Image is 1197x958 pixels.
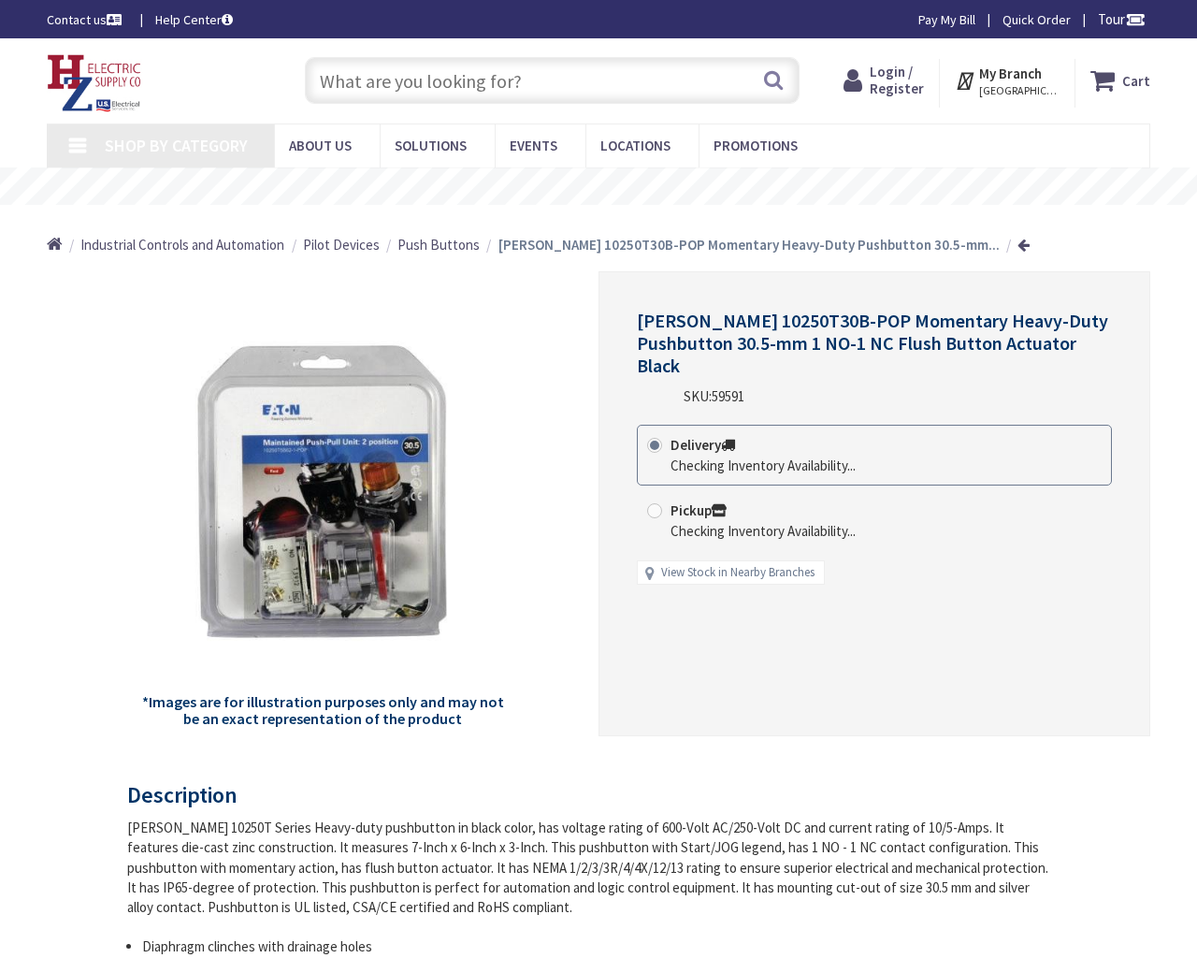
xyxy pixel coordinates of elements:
[47,54,142,112] img: HZ Electric Supply
[449,177,781,197] rs-layer: Free Same Day Pickup at 8 Locations
[684,386,744,406] div: SKU:
[671,521,856,541] div: Checking Inventory Availability...
[712,387,744,405] span: 59591
[661,564,815,582] a: View Stock in Nearby Branches
[1090,64,1150,97] a: Cart
[155,10,233,29] a: Help Center
[870,63,924,97] span: Login / Register
[289,137,352,154] span: About Us
[955,64,1059,97] div: My Branch [GEOGRAPHIC_DATA], [GEOGRAPHIC_DATA]
[105,135,248,156] span: Shop By Category
[671,501,727,519] strong: Pickup
[714,137,798,154] span: Promotions
[397,236,480,254] span: Push Buttons
[979,83,1059,98] span: [GEOGRAPHIC_DATA], [GEOGRAPHIC_DATA]
[136,304,511,679] img: Eaton 10250T30B-POP Momentary Heavy-Duty Pushbutton 30.5-mm 1 NO-1 NC Flush Button Actuator Black
[1098,10,1146,28] span: Tour
[600,137,671,154] span: Locations
[127,783,1056,807] h3: Description
[47,10,125,29] a: Contact us
[498,236,1000,254] strong: [PERSON_NAME] 10250T30B-POP Momentary Heavy-Duty Pushbutton 30.5-mm...
[303,235,380,254] a: Pilot Devices
[510,137,557,154] span: Events
[142,936,1056,956] li: Diaphragm clinches with drainage holes
[397,235,480,254] a: Push Buttons
[671,436,735,454] strong: Delivery
[303,236,380,254] span: Pilot Devices
[1002,10,1071,29] a: Quick Order
[127,818,1056,918] div: [PERSON_NAME] 10250T Series Heavy-duty pushbutton in black color, has voltage rating of 600-Volt ...
[1122,64,1150,97] strong: Cart
[844,64,924,97] a: Login / Register
[918,10,975,29] a: Pay My Bill
[979,65,1042,82] strong: My Branch
[305,57,800,104] input: What are you looking for?
[671,456,856,475] div: Checking Inventory Availability...
[395,137,467,154] span: Solutions
[80,236,284,254] span: Industrial Controls and Automation
[637,309,1108,377] span: [PERSON_NAME] 10250T30B-POP Momentary Heavy-Duty Pushbutton 30.5-mm 1 NO-1 NC Flush Button Actuat...
[135,694,510,727] h5: *Images are for illustration purposes only and may not be an exact representation of the product
[80,235,284,254] a: Industrial Controls and Automation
